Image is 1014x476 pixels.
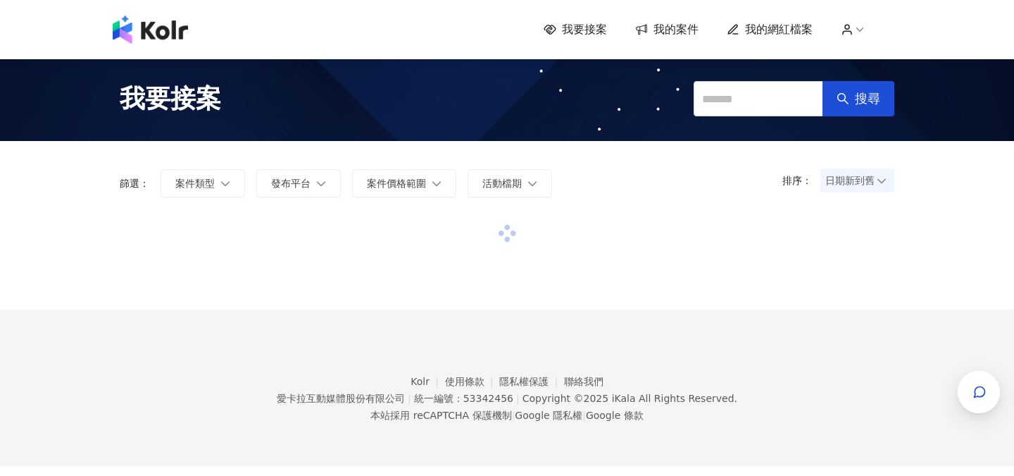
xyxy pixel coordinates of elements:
button: 發布平台 [256,169,341,197]
div: 愛卡拉互動媒體股份有限公司 [277,393,405,404]
span: 本站採用 reCAPTCHA 保護機制 [370,407,643,424]
span: 案件類型 [175,178,215,189]
a: 我要接案 [544,22,607,37]
span: 我要接案 [120,81,221,116]
span: search [837,92,849,105]
span: 案件價格範圍 [367,178,426,189]
a: Kolr [411,376,444,387]
span: | [408,393,411,404]
span: | [516,393,520,404]
a: 使用條款 [445,376,500,387]
a: iKala [612,393,636,404]
p: 排序： [782,175,820,186]
span: 發布平台 [271,178,311,189]
p: 篩選： [120,178,149,189]
span: 搜尋 [855,91,880,106]
span: 日期新到舊 [825,170,889,191]
a: 聯絡我們 [564,376,603,387]
span: | [582,410,586,421]
span: 我的案件 [653,22,699,37]
a: 我的案件 [635,22,699,37]
img: logo [113,16,188,44]
span: 我的網紅檔案 [745,22,813,37]
button: 案件類型 [161,169,245,197]
button: 搜尋 [822,81,894,116]
span: 活動檔期 [482,178,522,189]
div: 統一編號：53342456 [414,393,513,404]
a: Google 條款 [586,410,644,421]
a: 隱私權保護 [499,376,564,387]
a: 我的網紅檔案 [727,22,813,37]
div: Copyright © 2025 All Rights Reserved. [522,393,737,404]
a: Google 隱私權 [515,410,582,421]
span: | [512,410,515,421]
button: 案件價格範圍 [352,169,456,197]
button: 活動檔期 [468,169,552,197]
span: 我要接案 [562,22,607,37]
